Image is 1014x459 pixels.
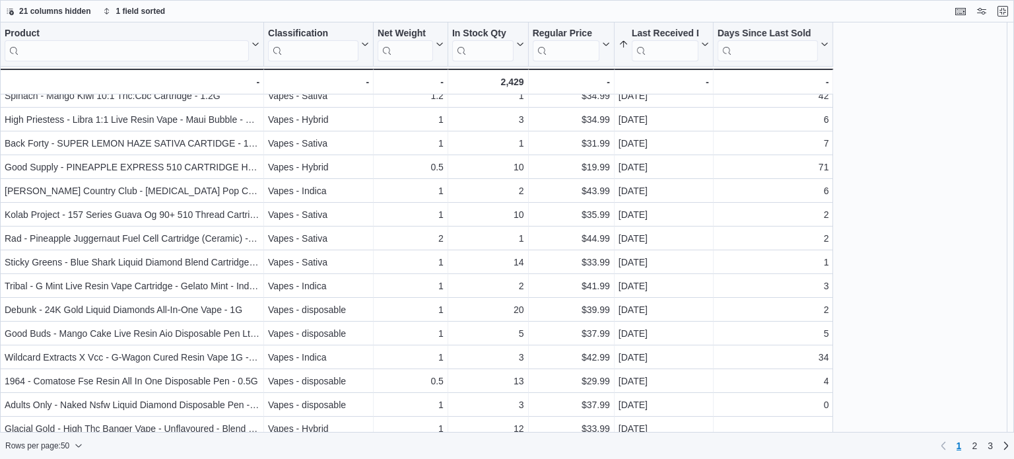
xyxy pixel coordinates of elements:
div: Wildcard Extracts X Vcc - G-Wagon Cured Resin Vape 1G - 1G [5,349,259,365]
div: 0 [718,397,829,413]
button: In Stock Qty [452,28,524,61]
div: 6 [718,112,829,127]
div: [DATE] [619,397,709,413]
div: Vapes - disposable [268,397,369,413]
div: 1964 - Comatose Fse Resin All In One Disposable Pen - 0.5G [5,373,259,389]
div: 1 [378,349,444,365]
div: [DATE] [619,349,709,365]
div: 1 [378,302,444,318]
div: $44.99 [533,230,610,246]
span: 1 [957,439,962,452]
div: 6 [718,183,829,199]
button: Page 1 of 3 [951,435,967,456]
div: [DATE] [619,373,709,389]
div: $43.99 [533,183,610,199]
div: Vapes - Sativa [268,207,369,223]
div: 1 [378,112,444,127]
ul: Pagination for preceding grid [951,435,998,456]
button: 1 field sorted [98,3,171,19]
div: - [619,74,709,90]
div: 1 [378,183,444,199]
div: In Stock Qty [452,28,514,40]
div: [DATE] [619,112,709,127]
div: Regular Price [533,28,599,61]
div: 1.2 [378,88,444,104]
div: 1 [378,207,444,223]
div: 7 [718,135,829,151]
div: Good Supply - PINEAPPLE EXPRESS 510 CARTRIDGE Hybrid - 1x0.5g [5,159,259,175]
div: 2 [718,302,829,318]
div: Tribal - G Mint Live Resin Vape Cartridge - Gelato Mint - Indica 1G [5,278,259,294]
div: $39.99 [533,302,610,318]
button: Previous page [935,438,951,454]
div: Vapes - Hybrid [268,421,369,437]
div: Back Forty - SUPER LEMON HAZE SATIVA CARTIDGE - 1x1G [5,135,259,151]
div: 20 [452,302,524,318]
div: 2 [718,207,829,223]
div: [DATE] [619,254,709,270]
div: 2,429 [452,74,524,90]
div: [DATE] [619,278,709,294]
div: 10 [452,159,524,175]
div: Vapes - Sativa [268,88,369,104]
div: Rad - Pineapple Juggernaut Fuel Cell Cartridge (Ceramic) - 2G [5,230,259,246]
div: Net Weight [378,28,433,61]
button: Last Received Date [619,28,709,61]
div: Kolab Project - 157 Series Guava Og 90+ 510 Thread Cartridge - 1G [5,207,259,223]
div: 4 [718,373,829,389]
div: 1 [378,421,444,437]
div: 1 [452,135,524,151]
div: $19.99 [533,159,610,175]
div: Vapes - disposable [268,373,369,389]
div: Net Weight [378,28,433,40]
div: - [718,74,829,90]
div: 42 [718,88,829,104]
div: Adults Only - Naked Nsfw Liquid Diamond Disposable Pen - 1G [5,397,259,413]
div: - [4,74,259,90]
div: Sticky Greens - Blue Shark Liquid Diamond Blend Cartridges - 1G [5,254,259,270]
div: 5 [718,326,829,341]
div: 2 [452,183,524,199]
div: - [378,74,444,90]
div: Last Received Date [632,28,698,61]
a: Next page [998,438,1014,454]
div: [DATE] [619,230,709,246]
div: 3 [718,278,829,294]
div: 0.5 [378,373,444,389]
div: Days Since Last Sold [718,28,819,61]
button: Product [5,28,259,61]
div: 0.5 [378,159,444,175]
button: Classification [268,28,369,61]
button: Days Since Last Sold [718,28,829,61]
div: 5 [452,326,524,341]
div: Days Since Last Sold [718,28,819,40]
div: Vapes - disposable [268,302,369,318]
div: $41.99 [533,278,610,294]
div: 1 [378,278,444,294]
div: Classification [268,28,358,61]
div: 1 [378,135,444,151]
div: 34 [718,349,829,365]
span: 21 columns hidden [19,6,91,17]
div: 1 [452,88,524,104]
div: 71 [718,159,829,175]
div: [DATE] [619,88,709,104]
div: Debunk - 24K Gold Liquid Diamonds All-In-One Vape - 1G [5,302,259,318]
div: 12 [452,421,524,437]
div: 1 [378,397,444,413]
div: Vapes - Hybrid [268,159,369,175]
div: 10 [452,207,524,223]
button: Net Weight [378,28,444,61]
div: $29.99 [533,373,610,389]
div: [DATE] [619,135,709,151]
div: [PERSON_NAME] Country Club - [MEDICAL_DATA] Pop Cartridge Lto - 1G [5,183,259,199]
div: Last Received Date [632,28,698,40]
div: Vapes - Sativa [268,135,369,151]
div: Product [5,28,249,61]
div: Vapes - Indica [268,183,369,199]
div: Vapes - Hybrid [268,112,369,127]
div: High Priestess - Libra 1:1 Live Resin Vape - Maui Bubble - Hybrid 1G [5,112,259,127]
div: [DATE] [619,326,709,341]
button: Keyboard shortcuts [953,3,968,19]
span: 1 field sorted [116,6,166,17]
